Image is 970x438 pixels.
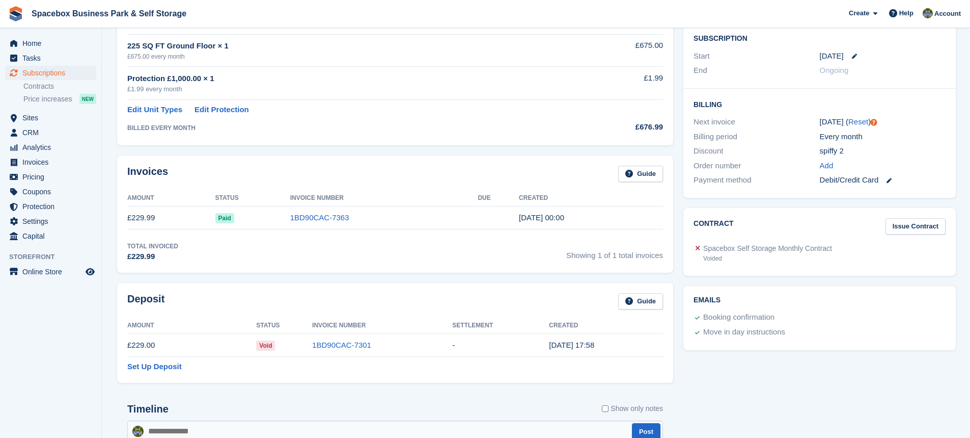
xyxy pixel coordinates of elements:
div: [DATE] ( ) [820,116,946,128]
th: Status [256,318,312,334]
time: 2025-08-06 16:58:56 UTC [549,341,594,349]
td: £229.00 [127,334,256,357]
img: sahil [923,8,933,18]
td: £675.00 [564,34,663,66]
div: £1.99 every month [127,84,564,94]
div: spiffy 2 [820,145,946,157]
span: Home [22,36,84,50]
div: Payment method [694,174,819,186]
a: Price increases NEW [23,93,96,105]
div: Voided [703,254,832,263]
a: 1BD90CAC-7301 [312,341,371,349]
a: Set Up Deposit [127,361,182,373]
th: Amount [127,318,256,334]
div: £676.99 [564,121,663,133]
div: Billing period [694,131,819,143]
span: Capital [22,229,84,243]
div: End [694,65,819,76]
a: Guide [618,166,663,183]
a: Guide [618,293,663,310]
span: CRM [22,125,84,140]
span: Online Store [22,265,84,279]
a: Spacebox Business Park & Self Storage [27,5,190,22]
div: Discount [694,145,819,157]
div: Every month [820,131,946,143]
a: Contracts [23,82,96,91]
span: Coupons [22,185,84,199]
a: menu [5,265,96,279]
a: menu [5,170,96,184]
a: menu [5,185,96,199]
div: Spacebox Self Storage Monthly Contract [703,243,832,254]
span: Tasks [22,51,84,65]
td: - [452,334,549,357]
span: Invoices [22,155,84,169]
a: menu [5,111,96,125]
label: Show only notes [602,403,663,414]
a: Preview store [84,266,96,278]
th: Invoice Number [312,318,452,334]
h2: Subscription [694,33,946,43]
div: Protection £1,000.00 × 1 [127,73,564,85]
div: BILLED EVERY MONTH [127,123,564,133]
a: menu [5,125,96,140]
div: Next invoice [694,116,819,128]
span: Analytics [22,140,84,154]
span: Create [849,8,869,18]
span: Void [256,341,275,351]
input: Show only notes [602,403,608,414]
a: 1BD90CAC-7363 [290,213,349,222]
a: menu [5,36,96,50]
a: menu [5,66,96,80]
time: 2025-08-11 23:00:00 UTC [820,50,844,62]
span: Account [934,9,961,19]
div: NEW [79,94,96,104]
a: Issue Contract [885,218,946,235]
a: Edit Protection [195,104,249,116]
a: menu [5,155,96,169]
div: Tooltip anchor [869,118,878,127]
th: Due [478,190,519,207]
th: Amount [127,190,215,207]
span: Ongoing [820,66,849,74]
span: Help [899,8,913,18]
div: Move in day instructions [703,326,785,339]
h2: Invoices [127,166,168,183]
div: Order number [694,160,819,172]
a: Edit Unit Types [127,104,182,116]
span: Protection [22,199,84,214]
a: menu [5,199,96,214]
h2: Timeline [127,403,169,415]
div: Debit/Credit Card [820,174,946,186]
img: stora-icon-8386f47178a22dfd0bd8f6a31ec36ba5ce8667c1dd55bd0f319d3a0aa187defe.svg [8,6,23,21]
div: £229.99 [127,251,178,263]
span: Settings [22,214,84,228]
h2: Contract [694,218,734,235]
h2: Billing [694,99,946,109]
span: Storefront [9,252,101,262]
span: Paid [215,213,234,223]
th: Settlement [452,318,549,334]
th: Created [519,190,663,207]
a: Add [820,160,834,172]
a: menu [5,140,96,154]
div: Total Invoiced [127,242,178,251]
time: 2025-08-11 23:00:06 UTC [519,213,564,222]
th: Invoice Number [290,190,478,207]
a: Reset [848,117,868,126]
a: menu [5,214,96,228]
div: Booking confirmation [703,312,774,324]
span: Subscriptions [22,66,84,80]
a: menu [5,229,96,243]
div: £675.00 every month [127,52,564,61]
td: £1.99 [564,67,663,100]
span: Showing 1 of 1 total invoices [566,242,663,263]
span: Pricing [22,170,84,184]
h2: Deposit [127,293,164,310]
td: £229.99 [127,207,215,229]
th: Status [215,190,290,207]
img: sahil [132,426,144,437]
div: 225 SQ FT Ground Floor × 1 [127,40,564,52]
th: Created [549,318,656,334]
h2: Emails [694,296,946,304]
